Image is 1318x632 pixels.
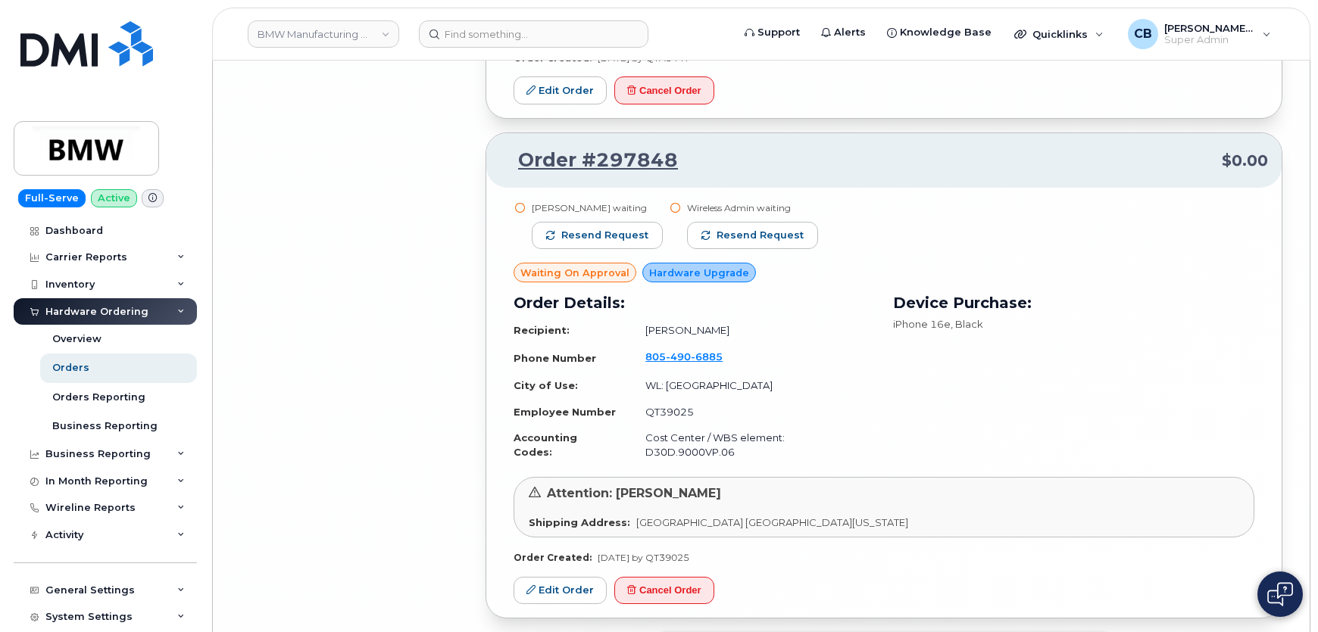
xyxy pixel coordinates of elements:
[757,25,800,40] span: Support
[514,431,577,458] strong: Accounting Codes:
[1222,150,1268,172] span: $0.00
[514,76,607,104] a: Edit Order
[632,425,875,465] td: Cost Center / WBS element: D30D.9000VP.06
[1164,34,1255,46] span: Super Admin
[614,577,714,605] button: Cancel Order
[520,266,629,280] span: Waiting On Approval
[691,350,723,363] span: 6885
[893,318,951,330] span: iPhone 16e
[951,318,983,330] span: , Black
[687,201,818,214] div: Wireless Admin waiting
[632,372,875,399] td: WL: [GEOGRAPHIC_DATA]
[717,229,804,242] span: Resend request
[734,17,810,48] a: Support
[514,379,578,391] strong: City of Use:
[649,266,749,280] span: Hardware Upgrade
[598,552,689,563] span: [DATE] by QT39025
[1134,25,1152,43] span: CB
[614,76,714,104] button: Cancel Order
[547,486,721,500] span: Attention: [PERSON_NAME]
[1004,19,1114,49] div: Quicklinks
[687,222,818,249] button: Resend request
[632,317,875,344] td: [PERSON_NAME]
[876,17,1002,48] a: Knowledge Base
[666,350,691,363] span: 490
[1164,22,1255,34] span: [PERSON_NAME] [PERSON_NAME]
[636,516,908,528] span: [GEOGRAPHIC_DATA] [GEOGRAPHIC_DATA][US_STATE]
[532,222,663,249] button: Resend request
[514,291,875,314] h3: Order Details:
[893,291,1254,314] h3: Device Purchase:
[514,352,596,364] strong: Phone Number
[1267,582,1293,606] img: Open chat
[419,20,648,48] input: Find something...
[500,147,678,174] a: Order #297848
[834,25,866,40] span: Alerts
[514,324,570,336] strong: Recipient:
[1032,28,1088,40] span: Quicklinks
[514,577,607,605] a: Edit Order
[645,350,723,363] span: 805
[632,399,875,425] td: QT39025
[529,516,630,528] strong: Shipping Address:
[514,552,592,563] strong: Order Created:
[532,201,663,214] div: [PERSON_NAME] waiting
[900,25,992,40] span: Knowledge Base
[1117,19,1282,49] div: Chris Brian
[248,20,399,48] a: BMW Manufacturing Co LLC
[645,350,741,363] a: 8054906885
[514,406,616,418] strong: Employee Number
[810,17,876,48] a: Alerts
[561,229,648,242] span: Resend request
